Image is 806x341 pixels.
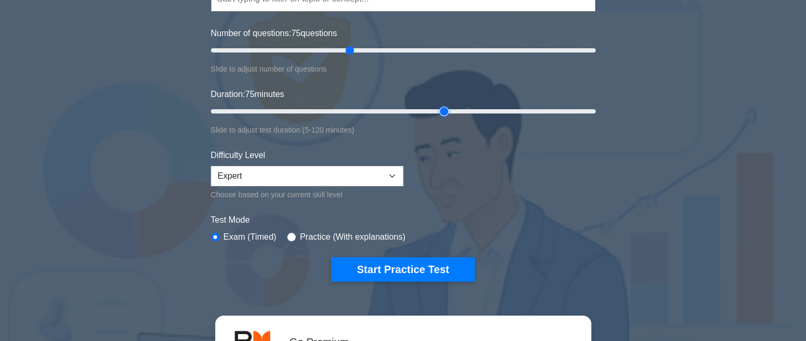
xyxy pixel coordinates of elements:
span: 75 [291,29,301,38]
span: 75 [245,90,254,99]
label: Duration: minutes [211,88,285,101]
label: Exam (Timed) [224,231,277,243]
button: Start Practice Test [331,257,474,282]
div: Slide to adjust number of questions [211,63,596,75]
label: Difficulty Level [211,149,265,162]
label: Number of questions: questions [211,27,337,40]
div: Slide to adjust test duration (5-120 minutes) [211,124,596,136]
label: Test Mode [211,214,596,226]
label: Practice (With explanations) [300,231,405,243]
div: Choose based on your current skill level [211,188,403,201]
